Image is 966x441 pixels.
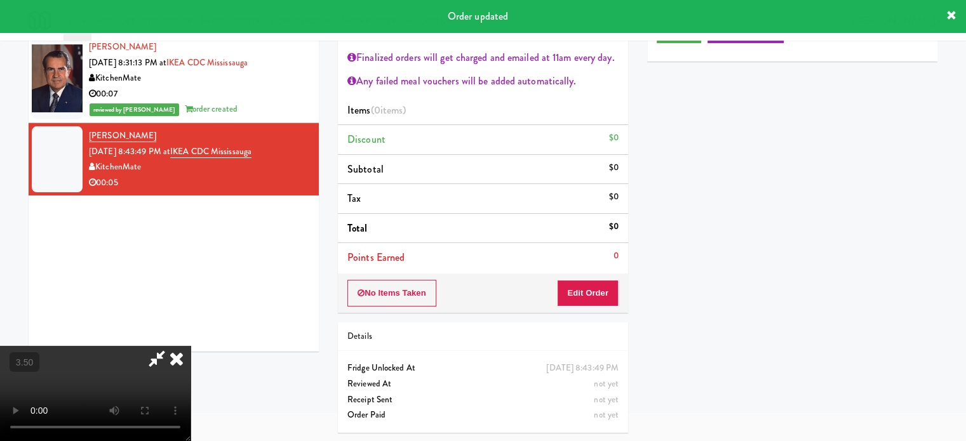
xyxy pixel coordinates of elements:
div: Any failed meal vouchers will be added automatically. [347,72,619,91]
div: Order Paid [347,407,619,423]
div: Reviewed At [347,376,619,392]
span: Subtotal [347,162,384,176]
span: not yet [594,409,619,421]
div: $0 [609,130,619,146]
a: IKEA CDC Mississauga [170,145,252,158]
span: Items [347,103,406,117]
span: not yet [594,378,619,390]
span: [DATE] 8:31:13 PM at [89,56,166,69]
span: Points Earned [347,250,405,265]
span: (0 ) [371,103,406,117]
div: Receipt Sent [347,392,619,408]
span: Tax [347,191,361,206]
div: [DATE] 8:43:49 PM [546,360,619,376]
div: Finalized orders will get charged and emailed at 11am every day. [347,48,619,67]
span: Order updated [448,9,508,23]
div: KitchenMate [89,159,309,175]
span: Discount [347,132,386,147]
a: IKEA CDC Mississauga [166,56,248,69]
div: 0 [614,248,619,264]
span: not yet [594,393,619,405]
button: No Items Taken [347,280,436,306]
li: [PERSON_NAME][DATE] 8:31:13 PM atIKEA CDC MississaugaKitchenMate00:07reviewed by [PERSON_NAME]ord... [29,34,319,123]
a: [PERSON_NAME] [89,129,156,142]
div: 00:07 [89,86,309,102]
span: Total [347,221,368,235]
span: reviewed by [PERSON_NAME] [90,103,179,116]
a: [PERSON_NAME] [89,41,156,53]
ng-pluralize: items [380,103,403,117]
span: [DATE] 8:43:49 PM at [89,145,170,157]
div: $0 [609,160,619,176]
div: Fridge Unlocked At [347,360,619,376]
div: Details [347,329,619,345]
div: $0 [609,219,619,235]
div: KitchenMate [89,70,309,86]
div: 00:05 [89,175,309,191]
button: Edit Order [557,280,619,306]
span: order created [185,103,238,115]
li: [PERSON_NAME][DATE] 8:43:49 PM atIKEA CDC MississaugaKitchenMate00:05 [29,123,319,195]
div: $0 [609,189,619,205]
